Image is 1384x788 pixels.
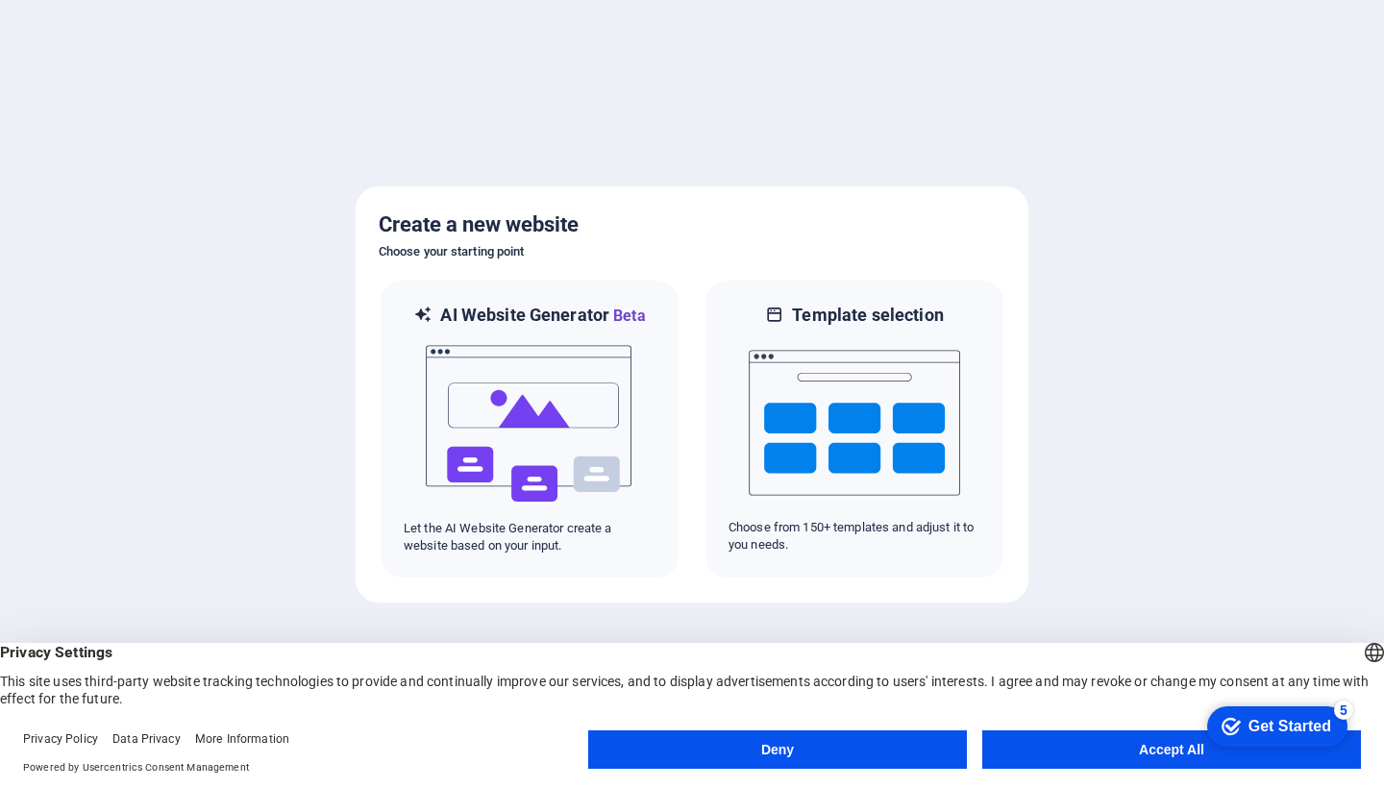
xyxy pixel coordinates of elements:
[57,21,139,38] div: Get Started
[792,304,943,327] h6: Template selection
[729,519,980,554] p: Choose from 150+ templates and adjust it to you needs.
[609,307,646,325] span: Beta
[15,10,156,50] div: Get Started 5 items remaining, 0% complete
[379,279,680,579] div: AI Website GeneratorBetaaiLet the AI Website Generator create a website based on your input.
[704,279,1005,579] div: Template selectionChoose from 150+ templates and adjust it to you needs.
[424,328,635,520] img: ai
[440,304,645,328] h6: AI Website Generator
[142,4,161,23] div: 5
[404,520,655,554] p: Let the AI Website Generator create a website based on your input.
[379,209,1005,240] h5: Create a new website
[379,240,1005,263] h6: Choose your starting point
